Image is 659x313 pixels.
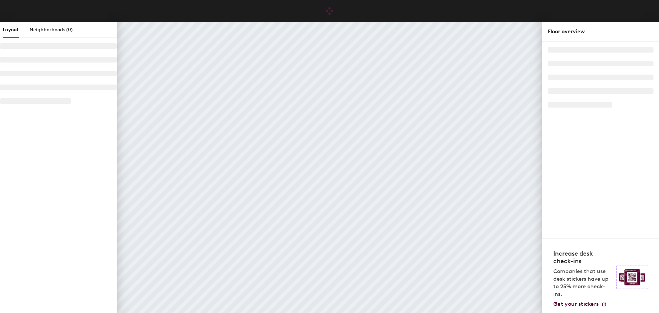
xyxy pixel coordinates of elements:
h4: Increase desk check-ins [553,250,612,265]
p: Companies that use desk stickers have up to 25% more check-ins. [553,268,612,298]
span: Layout [3,27,19,33]
span: Neighborhoods (0) [30,27,73,33]
img: Sticker logo [616,266,648,289]
span: Get your stickers [553,301,599,307]
div: Floor overview [548,27,654,36]
a: Get your stickers [553,301,607,308]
